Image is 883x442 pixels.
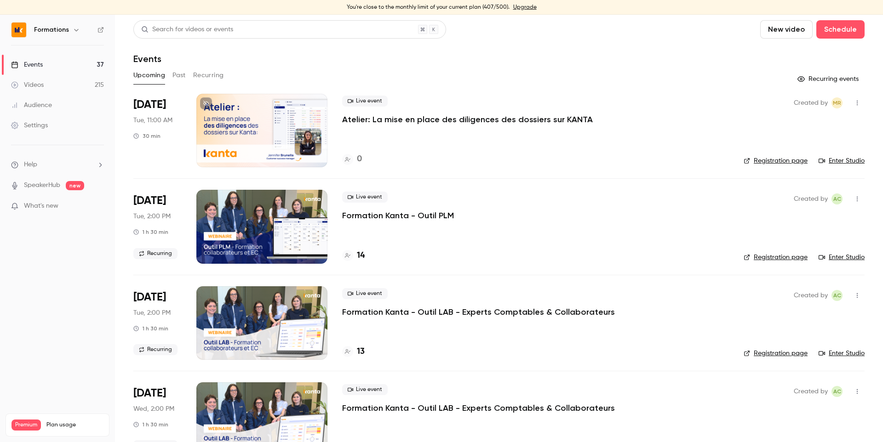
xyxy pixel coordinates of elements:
[133,228,168,236] div: 1 h 30 min
[744,349,808,358] a: Registration page
[133,386,166,401] span: [DATE]
[11,121,48,130] div: Settings
[342,384,388,395] span: Live event
[24,201,58,211] span: What's new
[342,192,388,203] span: Live event
[11,80,44,90] div: Videos
[133,248,178,259] span: Recurring
[833,193,841,204] span: AC
[342,114,593,125] a: Atelier: La mise en place des diligences des dossiers sur KANTA
[833,290,841,301] span: AC
[46,421,103,429] span: Plan usage
[133,344,178,355] span: Recurring
[133,97,166,112] span: [DATE]
[816,20,865,39] button: Schedule
[357,153,362,165] h4: 0
[133,53,161,64] h1: Events
[833,386,841,397] span: AC
[93,202,104,210] iframe: Noticeable Trigger
[133,190,182,263] div: Oct 14 Tue, 2:00 PM (Europe/Paris)
[831,386,843,397] span: Anaïs Cachelou
[133,308,171,317] span: Tue, 2:00 PM
[357,249,365,262] h4: 14
[831,193,843,204] span: Anaïs Cachelou
[831,97,843,108] span: Marion Roquet
[11,160,104,170] li: help-dropdown-opener
[342,402,615,414] a: Formation Kanta - Outil LAB - Experts Comptables & Collaborateurs
[133,325,168,332] div: 1 h 30 min
[342,210,454,221] a: Formation Kanta - Outil PLM
[141,25,233,34] div: Search for videos or events
[133,286,182,360] div: Oct 14 Tue, 2:00 PM (Europe/Paris)
[24,181,60,190] a: SpeakerHub
[133,94,182,167] div: Oct 14 Tue, 11:00 AM (Europe/Paris)
[819,349,865,358] a: Enter Studio
[794,290,828,301] span: Created by
[833,97,841,108] span: MR
[342,96,388,107] span: Live event
[133,116,172,125] span: Tue, 11:00 AM
[794,97,828,108] span: Created by
[133,68,165,83] button: Upcoming
[11,419,41,431] span: Premium
[342,288,388,299] span: Live event
[133,421,168,428] div: 1 h 30 min
[342,346,365,358] a: 13
[744,156,808,165] a: Registration page
[133,132,161,140] div: 30 min
[342,153,362,165] a: 0
[794,386,828,397] span: Created by
[172,68,186,83] button: Past
[193,68,224,83] button: Recurring
[744,253,808,262] a: Registration page
[831,290,843,301] span: Anaïs Cachelou
[760,20,813,39] button: New video
[819,156,865,165] a: Enter Studio
[133,404,174,414] span: Wed, 2:00 PM
[11,23,26,37] img: Formations
[342,249,365,262] a: 14
[24,160,37,170] span: Help
[342,306,615,317] a: Formation Kanta - Outil LAB - Experts Comptables & Collaborateurs
[133,212,171,221] span: Tue, 2:00 PM
[513,4,537,11] a: Upgrade
[34,25,69,34] h6: Formations
[819,253,865,262] a: Enter Studio
[11,60,43,69] div: Events
[66,181,84,190] span: new
[793,72,865,86] button: Recurring events
[133,290,166,305] span: [DATE]
[357,346,365,358] h4: 13
[794,193,828,204] span: Created by
[133,193,166,208] span: [DATE]
[11,101,52,110] div: Audience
